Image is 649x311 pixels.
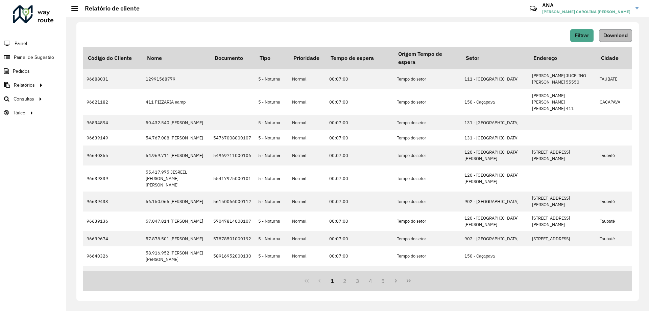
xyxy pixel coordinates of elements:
td: 96639674 [83,231,142,246]
td: 131 - [GEOGRAPHIC_DATA] [461,115,529,130]
td: Tempo do setor [393,89,461,115]
span: Tático [13,109,25,116]
button: Download [599,29,632,42]
th: Código do Cliente [83,47,142,69]
td: Normal [289,89,326,115]
td: 5 - Noturna [255,212,289,231]
th: Setor [461,47,529,69]
td: Tempo do setor [393,231,461,246]
span: Consultas [14,95,34,103]
td: 57.047.814 [PERSON_NAME] [142,212,210,231]
td: 54767008000107 [210,130,255,146]
td: [STREET_ADDRESS][PERSON_NAME] [529,192,596,211]
td: 00:07:00 [326,212,393,231]
td: Tempo do setor [393,115,461,130]
td: Normal [289,246,326,266]
td: 120 - [GEOGRAPHIC_DATA][PERSON_NAME] [461,212,529,231]
td: 56150066000112 [210,192,255,211]
td: 00:07:00 [326,246,393,266]
td: Normal [289,212,326,231]
td: 5 - Noturna [255,266,289,286]
td: 54969711000106 [210,146,255,165]
td: 57878501000192 [210,231,255,246]
td: 96834894 [83,115,142,130]
td: 96640474 [83,266,142,286]
button: Filtrar [570,29,594,42]
td: Normal [289,130,326,146]
td: 58916952000130 [210,246,255,266]
a: Contato Rápido [526,1,540,16]
button: 5 [377,274,390,287]
td: 5 - Noturna [255,69,289,89]
td: 150 - Caçapava [461,246,529,266]
td: 5 - Noturna [255,165,289,192]
td: 12991568779 [142,69,210,89]
span: Painel [15,40,27,47]
th: Prioridade [289,47,326,69]
td: 54.969.711 [PERSON_NAME] [142,146,210,165]
td: Tempo do setor [393,69,461,89]
td: 00:07:00 [326,165,393,192]
td: 96688031 [83,69,142,89]
td: Tempo do setor [393,165,461,192]
td: 54.767.008 [PERSON_NAME] [142,130,210,146]
td: 902 - [GEOGRAPHIC_DATA] [461,231,529,246]
td: Tempo do setor [393,246,461,266]
td: 120 - [GEOGRAPHIC_DATA][PERSON_NAME] [461,146,529,165]
span: Filtrar [575,32,589,38]
th: Tipo [255,47,289,69]
th: Origem Tempo de espera [393,47,461,69]
td: 57.878.501 [PERSON_NAME] [142,231,210,246]
td: 58.916.952 [PERSON_NAME] [PERSON_NAME] [142,246,210,266]
td: 411 PIZZARIA eamp [142,89,210,115]
td: 56.150.066 [PERSON_NAME] [142,192,210,211]
td: 150 - Caçapava [461,89,529,115]
td: 5 - Noturna [255,115,289,130]
td: Normal [289,231,326,246]
td: 00:07:00 [326,89,393,115]
td: 96640355 [83,146,142,165]
span: Painel de Sugestão [14,54,54,61]
td: 96640326 [83,246,142,266]
td: Tempo do setor [393,266,461,286]
td: 5 - Noturna [255,246,289,266]
td: [PERSON_NAME] JUCELINO [PERSON_NAME] 55550 [529,69,596,89]
td: Normal [289,192,326,211]
button: Last Page [402,274,415,287]
th: Documento [210,47,255,69]
td: Normal [289,165,326,192]
th: Tempo de espera [326,47,393,69]
td: 5 - Noturna [255,89,289,115]
td: 110 - Tremembé [461,266,529,286]
td: 902 - [GEOGRAPHIC_DATA] [461,192,529,211]
button: 3 [351,274,364,287]
span: Pedidos [13,68,30,75]
th: Endereço [529,47,596,69]
td: 96639339 [83,165,142,192]
td: 00:07:00 [326,115,393,130]
h2: Relatório de cliente [78,5,140,12]
td: 5 - Noturna [255,130,289,146]
th: Nome [142,47,210,69]
span: [PERSON_NAME] CAROLINA [PERSON_NAME] [542,9,630,15]
td: [PERSON_NAME] [PERSON_NAME] [PERSON_NAME] 411 [529,89,596,115]
td: 50.432.540 [PERSON_NAME] [142,115,210,130]
td: Normal [289,115,326,130]
button: 1 [326,274,339,287]
td: [STREET_ADDRESS][PERSON_NAME] [529,146,596,165]
td: 131 - [GEOGRAPHIC_DATA] [461,130,529,146]
td: 96639149 [83,130,142,146]
td: [STREET_ADDRESS] [529,231,596,246]
td: 00:07:00 [326,192,393,211]
td: 111 - [GEOGRAPHIC_DATA] [461,69,529,89]
td: 96621182 [83,89,142,115]
td: 5 - Noturna [255,192,289,211]
td: 00:07:00 [326,130,393,146]
td: 59538537000152 [210,266,255,286]
td: Tempo do setor [393,146,461,165]
td: Tempo do setor [393,212,461,231]
td: 55417975000101 [210,165,255,192]
button: 2 [338,274,351,287]
td: 59.538.537 VINICIUS [PERSON_NAME] [142,266,210,286]
td: 00:07:00 [326,146,393,165]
